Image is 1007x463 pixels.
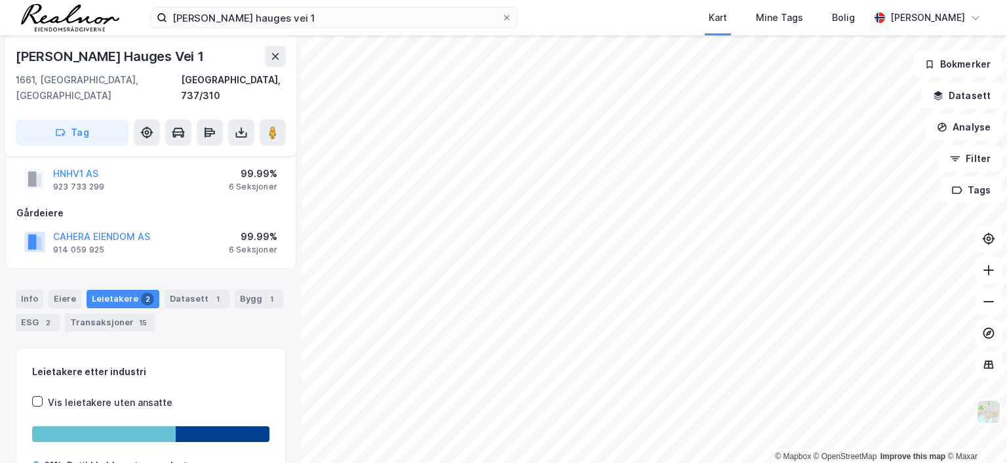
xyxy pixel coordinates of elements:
[939,146,1002,172] button: Filter
[87,290,159,308] div: Leietakere
[922,83,1002,109] button: Datasett
[167,8,502,28] input: Søk på adresse, matrikkel, gårdeiere, leietakere eller personer
[229,229,277,245] div: 99.99%
[890,10,965,26] div: [PERSON_NAME]
[880,452,945,461] a: Improve this map
[265,292,278,306] div: 1
[926,114,1002,140] button: Analyse
[229,245,277,255] div: 6 Seksjoner
[48,395,172,411] div: Vis leietakere uten ansatte
[211,292,224,306] div: 1
[913,51,1002,77] button: Bokmerker
[181,72,286,104] div: [GEOGRAPHIC_DATA], 737/310
[65,313,155,332] div: Transaksjoner
[16,205,285,221] div: Gårdeiere
[235,290,283,308] div: Bygg
[41,316,54,329] div: 2
[775,452,811,461] a: Mapbox
[21,4,119,31] img: realnor-logo.934646d98de889bb5806.png
[16,290,43,308] div: Info
[49,290,81,308] div: Eiere
[32,364,269,380] div: Leietakere etter industri
[832,10,855,26] div: Bolig
[709,10,727,26] div: Kart
[16,313,60,332] div: ESG
[16,119,128,146] button: Tag
[229,166,277,182] div: 99.99%
[941,400,1007,463] div: Kontrollprogram for chat
[16,46,207,67] div: [PERSON_NAME] Hauges Vei 1
[16,72,181,104] div: 1661, [GEOGRAPHIC_DATA], [GEOGRAPHIC_DATA]
[814,452,877,461] a: OpenStreetMap
[229,182,277,192] div: 6 Seksjoner
[141,292,154,306] div: 2
[136,316,149,329] div: 15
[756,10,803,26] div: Mine Tags
[941,177,1002,203] button: Tags
[53,182,104,192] div: 923 733 299
[941,400,1007,463] iframe: Chat Widget
[53,245,104,255] div: 914 059 925
[976,399,1001,424] img: Z
[165,290,229,308] div: Datasett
